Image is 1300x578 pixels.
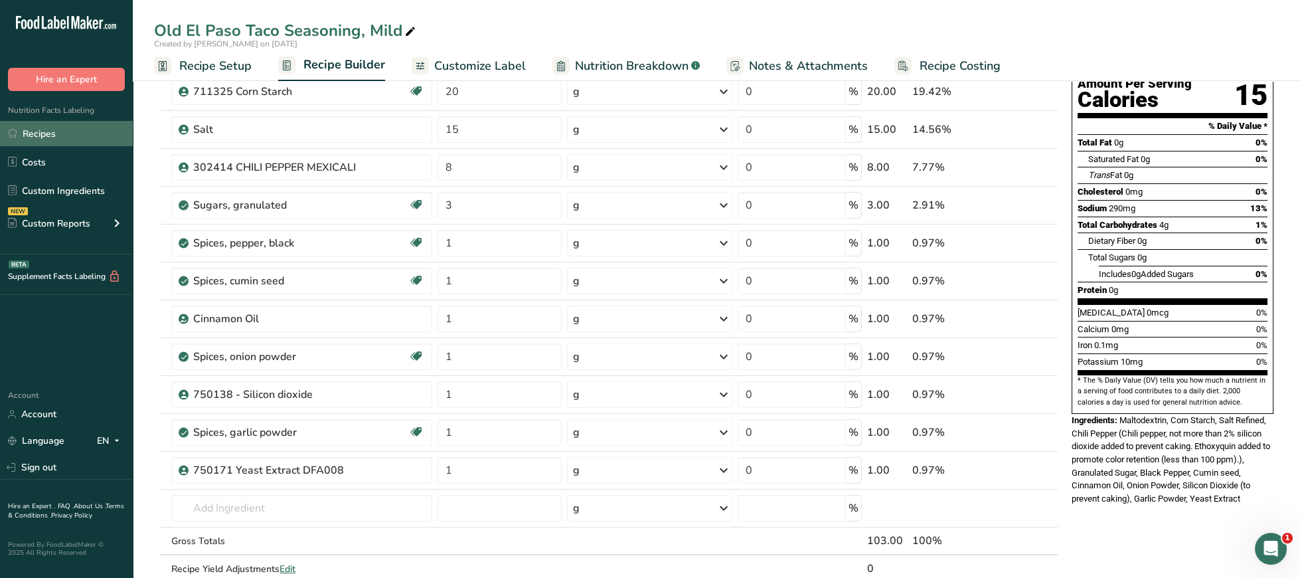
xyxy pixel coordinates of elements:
div: NEW [8,207,28,215]
a: Language [8,429,64,452]
div: Spices, garlic powder [193,425,359,440]
a: Terms & Conditions . [8,502,124,520]
span: Cholesterol [1078,187,1123,197]
span: Sodium [1078,203,1107,213]
div: Spices, pepper, black [193,235,359,251]
div: 1.00 [867,349,907,365]
span: Created by [PERSON_NAME] on [DATE] [154,39,297,49]
div: 103.00 [867,533,907,549]
button: Start recording [84,434,95,445]
span: Potassium [1078,357,1119,367]
div: Sugars, granulated [193,197,359,213]
div: g [573,235,580,251]
div: 0.97% [912,349,995,365]
span: 0% [1256,187,1267,197]
div: Thanks for supporting us with a G2 review! If you’ve submitted your review, please reach out to s... [21,104,207,183]
div: Calories [1078,90,1192,110]
i: Trans [1088,170,1110,180]
span: 10mg [1121,357,1143,367]
a: Customize Label [412,51,526,81]
div: 8.00 [867,159,907,175]
section: % Daily Value * [1078,118,1267,134]
div: 1.00 [867,462,907,478]
div: 0.97% [912,273,995,289]
div: 750138 - Silicon dioxide [193,387,359,403]
div: g [573,159,580,175]
div: Old El Paso Taco Seasoning, Mild [154,19,418,43]
div: We really appreciate your support 💚 [21,189,207,202]
span: 0% [1256,154,1267,164]
span: 0g [1137,252,1147,262]
div: Amount Per Serving [1078,78,1192,90]
span: 0mg [1111,324,1129,334]
div: g [573,122,580,138]
div: g [573,273,580,289]
textarea: Message… [11,407,254,430]
div: [PERSON_NAME] • [DATE] [21,213,125,221]
div: Maria says… [11,76,255,239]
input: Add Ingredient [171,495,432,522]
div: 0 [867,561,907,577]
div: Hi [PERSON_NAME], [21,84,207,98]
span: 0g [1131,269,1141,279]
a: Recipe Builder [278,50,385,82]
div: Close [233,5,257,29]
span: 0.1mg [1094,340,1118,350]
div: EN [97,433,125,449]
div: Gross Totals [171,534,432,548]
span: Protein [1078,285,1107,295]
div: g [573,197,580,213]
span: [MEDICAL_DATA] [1078,308,1145,318]
div: 1.00 [867,425,907,440]
span: Notes & Attachments [749,57,868,75]
span: Iron [1078,340,1092,350]
div: Recipe Yield Adjustments [171,562,432,576]
span: 0% [1256,308,1267,318]
button: Upload attachment [63,434,74,445]
span: 1% [1256,220,1267,230]
div: Spices, cumin seed [193,273,359,289]
div: g [573,387,580,403]
span: Fat [1088,170,1122,180]
div: BETA [9,260,29,268]
span: 0mcg [1147,308,1169,318]
span: Customize Label [434,57,526,75]
button: Home [208,5,233,31]
div: 2.91% [912,197,995,213]
div: g [573,425,580,440]
div: 1.00 [867,387,907,403]
div: Spices, onion powder [193,349,359,365]
div: 1.00 [867,311,907,327]
a: FAQ . [58,502,74,511]
span: Includes Added Sugars [1099,269,1194,279]
span: Recipe Builder [303,56,385,74]
span: 0g [1137,236,1147,246]
a: Notes & Attachments [726,51,868,81]
span: 290mg [1109,203,1135,213]
div: Custom Reports [8,217,90,231]
span: 0% [1256,324,1267,334]
a: Recipe Setup [154,51,252,81]
div: 14.56% [912,122,995,138]
a: Privacy Policy [51,511,92,520]
span: Total Sugars [1088,252,1135,262]
div: 711325 Corn Starch [193,84,359,100]
a: [EMAIL_ADDRESS][DOMAIN_NAME] [21,144,125,167]
div: g [573,500,580,516]
span: 0g [1124,170,1133,180]
iframe: Intercom live chat [1255,533,1287,565]
div: Hi [PERSON_NAME],Thanks for supporting us with a G2 review! If you’ve submitted your review, plea... [11,76,218,210]
span: Saturated Fat [1088,154,1139,164]
div: g [573,349,580,365]
img: Profile image for Maria [38,7,59,29]
span: Dietary Fiber [1088,236,1135,246]
div: 15 [1234,78,1267,113]
button: Hire an Expert [8,68,125,91]
span: 0% [1256,340,1267,350]
span: 0g [1114,138,1123,147]
a: Hire an Expert . [8,502,55,511]
span: Total Carbohydrates [1078,220,1157,230]
span: 0g [1141,154,1150,164]
span: 1 [1282,533,1293,543]
div: 20.00 [867,84,907,100]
